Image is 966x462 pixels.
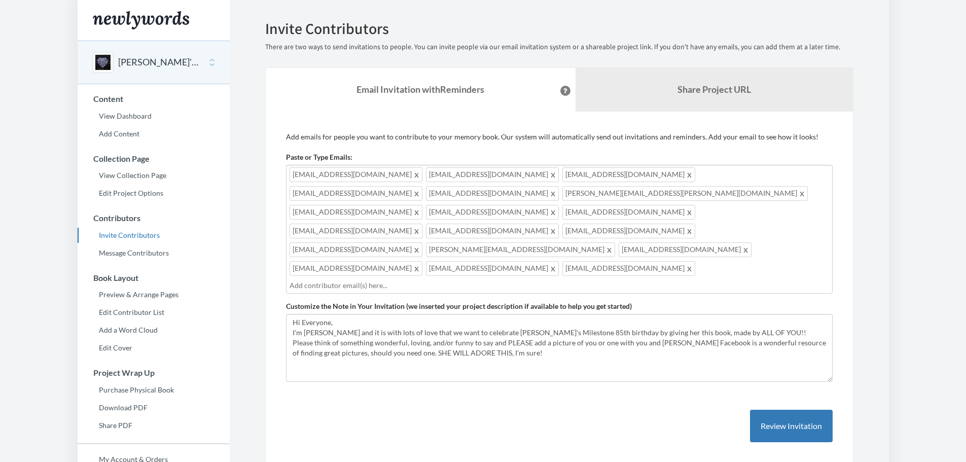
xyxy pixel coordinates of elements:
[562,224,695,238] span: [EMAIL_ADDRESS][DOMAIN_NAME]
[78,126,230,141] a: Add Content
[426,186,559,201] span: [EMAIL_ADDRESS][DOMAIN_NAME]
[78,94,230,103] h3: Content
[562,205,695,220] span: [EMAIL_ADDRESS][DOMAIN_NAME]
[286,132,833,142] p: Add emails for people you want to contribute to your memory book. Our system will automatically s...
[286,301,632,311] label: Customize the Note in Your Invitation (we inserted your project description if available to help ...
[677,84,751,95] b: Share Project URL
[290,205,422,220] span: [EMAIL_ADDRESS][DOMAIN_NAME]
[78,154,230,163] h3: Collection Page
[290,167,422,182] span: [EMAIL_ADDRESS][DOMAIN_NAME]
[562,186,808,201] span: [PERSON_NAME][EMAIL_ADDRESS][PERSON_NAME][DOMAIN_NAME]
[290,261,422,276] span: [EMAIL_ADDRESS][DOMAIN_NAME]
[286,314,833,382] textarea: Hi Everyone, I'm [PERSON_NAME] and it is with lots of love that we want to celebrate [PERSON_NAME...
[78,245,230,261] a: Message Contributors
[290,242,422,257] span: [EMAIL_ADDRESS][DOMAIN_NAME]
[78,214,230,223] h3: Contributors
[426,167,559,182] span: [EMAIL_ADDRESS][DOMAIN_NAME]
[290,186,422,201] span: [EMAIL_ADDRESS][DOMAIN_NAME]
[562,261,695,276] span: [EMAIL_ADDRESS][DOMAIN_NAME]
[286,152,352,162] label: Paste or Type Emails:
[78,305,230,320] a: Edit Contributor List
[356,84,484,95] strong: Email Invitation with Reminders
[78,109,230,124] a: View Dashboard
[78,287,230,302] a: Preview & Arrange Pages
[265,20,853,37] h2: Invite Contributors
[290,280,827,291] input: Add contributor email(s) here...
[750,410,833,443] button: Review Invitation
[78,340,230,356] a: Edit Cover
[562,167,695,182] span: [EMAIL_ADDRESS][DOMAIN_NAME]
[78,368,230,377] h3: Project Wrap Up
[78,228,230,243] a: Invite Contributors
[619,242,752,257] span: [EMAIL_ADDRESS][DOMAIN_NAME]
[426,205,559,220] span: [EMAIL_ADDRESS][DOMAIN_NAME]
[426,224,559,238] span: [EMAIL_ADDRESS][DOMAIN_NAME]
[78,400,230,415] a: Download PDF
[78,273,230,282] h3: Book Layout
[78,186,230,201] a: Edit Project Options
[78,418,230,433] a: Share PDF
[426,242,615,257] span: [PERSON_NAME][EMAIL_ADDRESS][DOMAIN_NAME]
[78,382,230,398] a: Purchase Physical Book
[426,261,559,276] span: [EMAIL_ADDRESS][DOMAIN_NAME]
[290,224,422,238] span: [EMAIL_ADDRESS][DOMAIN_NAME]
[93,11,189,29] img: Newlywords logo
[78,323,230,338] a: Add a Word Cloud
[265,42,853,52] p: There are two ways to send invitations to people. You can invite people via our email invitation ...
[118,56,200,69] button: [PERSON_NAME]'S 85th BIRTHDAY
[78,168,230,183] a: View Collection Page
